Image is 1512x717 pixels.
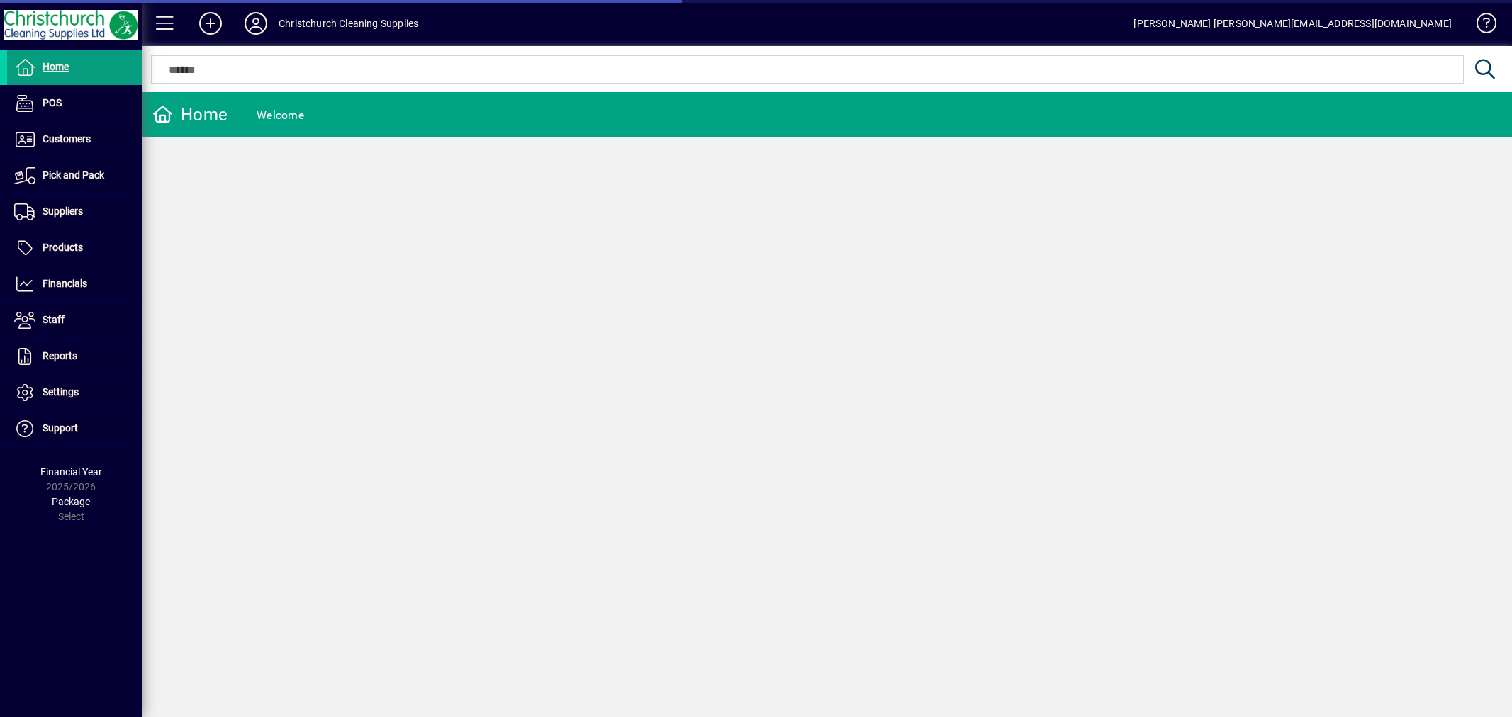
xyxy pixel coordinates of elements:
[43,205,83,217] span: Suppliers
[7,230,142,266] a: Products
[7,158,142,193] a: Pick and Pack
[7,122,142,157] a: Customers
[152,103,228,126] div: Home
[43,242,83,253] span: Products
[43,169,104,181] span: Pick and Pack
[1466,3,1494,49] a: Knowledge Base
[7,411,142,446] a: Support
[7,86,142,121] a: POS
[52,496,90,507] span: Package
[257,104,304,127] div: Welcome
[40,466,102,478] span: Financial Year
[43,386,79,397] span: Settings
[7,266,142,302] a: Financials
[233,11,279,36] button: Profile
[43,133,91,145] span: Customers
[43,314,65,325] span: Staff
[43,350,77,361] span: Reports
[1133,12,1452,35] div: [PERSON_NAME] [PERSON_NAME][EMAIL_ADDRESS][DOMAIN_NAME]
[43,61,69,72] span: Home
[188,11,233,36] button: Add
[7,375,142,410] a: Settings
[43,97,62,108] span: POS
[279,12,418,35] div: Christchurch Cleaning Supplies
[7,194,142,230] a: Suppliers
[7,303,142,338] a: Staff
[43,422,78,434] span: Support
[43,278,87,289] span: Financials
[7,339,142,374] a: Reports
